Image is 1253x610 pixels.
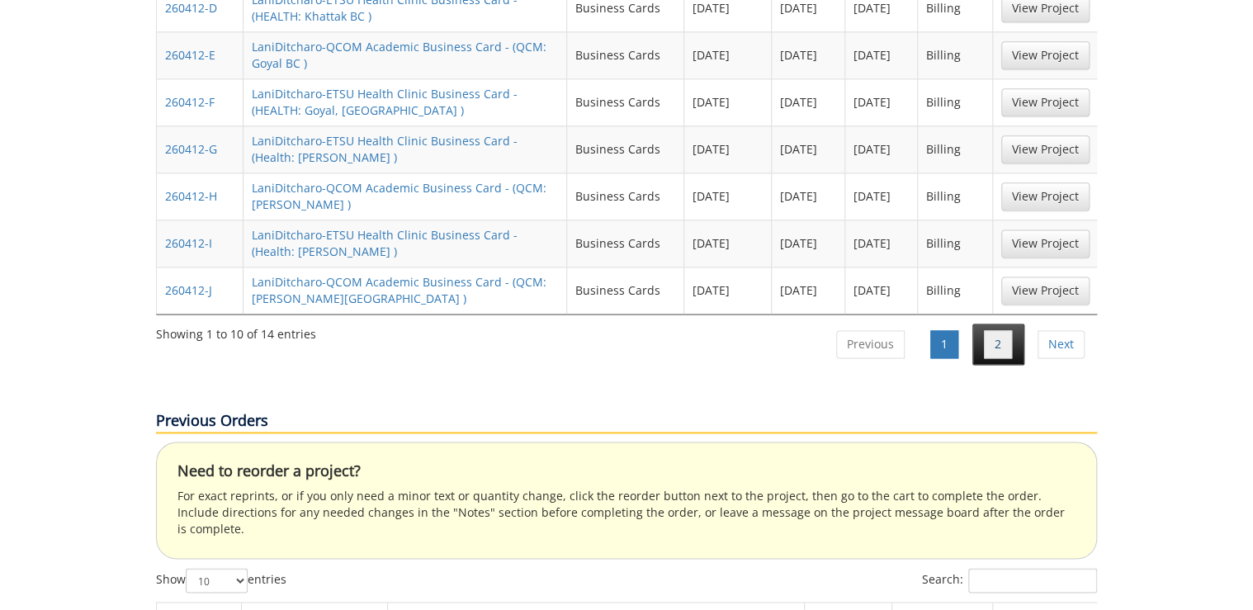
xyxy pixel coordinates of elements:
[567,78,684,125] td: Business Cards
[1001,41,1090,69] a: View Project
[772,125,844,173] td: [DATE]
[845,220,918,267] td: [DATE]
[684,78,772,125] td: [DATE]
[918,125,993,173] td: Billing
[1001,135,1090,163] a: View Project
[845,31,918,78] td: [DATE]
[1001,229,1090,258] a: View Project
[252,133,518,165] a: LaniDitcharo-ETSU Health Clinic Business Card - (Health: [PERSON_NAME] )
[177,488,1076,537] p: For exact reprints, or if you only need a minor text or quantity change, click the reorder button...
[684,173,772,220] td: [DATE]
[918,31,993,78] td: Billing
[165,235,212,251] a: 260412-I
[845,173,918,220] td: [DATE]
[567,220,684,267] td: Business Cards
[918,173,993,220] td: Billing
[684,125,772,173] td: [DATE]
[984,330,1012,358] a: 2
[165,282,212,298] a: 260412-J
[186,568,248,593] select: Showentries
[165,47,215,63] a: 260412-E
[567,173,684,220] td: Business Cards
[252,39,546,71] a: LaniDitcharo-QCOM Academic Business Card - (QCM: Goyal BC )
[1001,182,1090,210] a: View Project
[567,125,684,173] td: Business Cards
[1001,88,1090,116] a: View Project
[772,267,844,314] td: [DATE]
[1038,330,1085,358] a: Next
[684,31,772,78] td: [DATE]
[918,267,993,314] td: Billing
[772,173,844,220] td: [DATE]
[772,31,844,78] td: [DATE]
[772,78,844,125] td: [DATE]
[922,568,1097,593] label: Search:
[567,267,684,314] td: Business Cards
[684,267,772,314] td: [DATE]
[968,568,1097,593] input: Search:
[156,319,316,343] div: Showing 1 to 10 of 14 entries
[930,330,958,358] a: 1
[252,274,546,306] a: LaniDitcharo-QCOM Academic Business Card - (QCM: [PERSON_NAME][GEOGRAPHIC_DATA] )
[165,188,217,204] a: 260412-H
[845,78,918,125] td: [DATE]
[177,463,1076,480] h4: Need to reorder a project?
[252,86,518,118] a: LaniDitcharo-ETSU Health Clinic Business Card - (HEALTH: Goyal, [GEOGRAPHIC_DATA] )
[156,410,1097,433] p: Previous Orders
[836,330,905,358] a: Previous
[567,31,684,78] td: Business Cards
[252,180,546,212] a: LaniDitcharo-QCOM Academic Business Card - (QCM: [PERSON_NAME] )
[845,267,918,314] td: [DATE]
[918,78,993,125] td: Billing
[156,568,286,593] label: Show entries
[772,220,844,267] td: [DATE]
[1001,277,1090,305] a: View Project
[165,94,215,110] a: 260412-F
[918,220,993,267] td: Billing
[684,220,772,267] td: [DATE]
[845,125,918,173] td: [DATE]
[252,227,518,259] a: LaniDitcharo-ETSU Health Clinic Business Card - (Health: [PERSON_NAME] )
[165,141,217,157] a: 260412-G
